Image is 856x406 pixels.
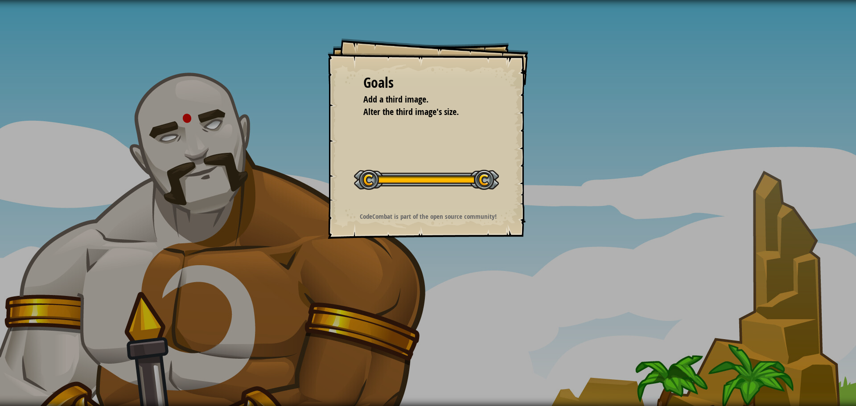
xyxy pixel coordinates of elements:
div: Goals [363,73,493,93]
li: Alter the third image's size. [352,106,490,119]
strong: CodeCombat is part of the open source community! [360,212,497,221]
span: Alter the third image's size. [363,106,459,118]
span: Add a third image. [363,93,428,105]
li: Add a third image. [352,93,490,106]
